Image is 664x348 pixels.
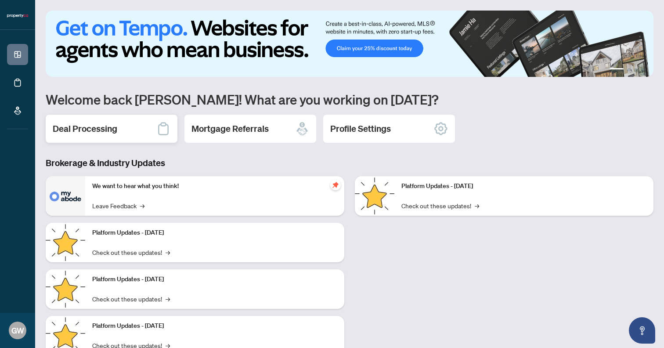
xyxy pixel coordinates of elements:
[401,201,479,210] a: Check out these updates!→
[330,180,341,190] span: pushpin
[46,176,85,216] img: We want to hear what you think!
[166,294,170,304] span: →
[46,157,653,169] h3: Brokerage & Industry Updates
[166,247,170,257] span: →
[475,201,479,210] span: →
[46,223,85,262] img: Platform Updates - September 16, 2025
[629,317,655,344] button: Open asap
[92,294,170,304] a: Check out these updates!→
[11,324,24,337] span: GW
[92,275,337,284] p: Platform Updates - [DATE]
[46,11,653,77] img: Slide 0
[46,269,85,309] img: Platform Updates - July 21, 2025
[641,68,645,72] button: 4
[330,123,391,135] h2: Profile Settings
[191,123,269,135] h2: Mortgage Referrals
[92,181,337,191] p: We want to hear what you think!
[92,321,337,331] p: Platform Updates - [DATE]
[401,181,646,191] p: Platform Updates - [DATE]
[53,123,117,135] h2: Deal Processing
[355,176,394,216] img: Platform Updates - June 23, 2025
[140,201,144,210] span: →
[7,13,28,18] img: logo
[92,247,170,257] a: Check out these updates!→
[92,228,337,238] p: Platform Updates - [DATE]
[610,68,624,72] button: 1
[627,68,631,72] button: 2
[46,91,653,108] h1: Welcome back [PERSON_NAME]! What are you working on [DATE]?
[634,68,638,72] button: 3
[92,201,144,210] a: Leave Feedback→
